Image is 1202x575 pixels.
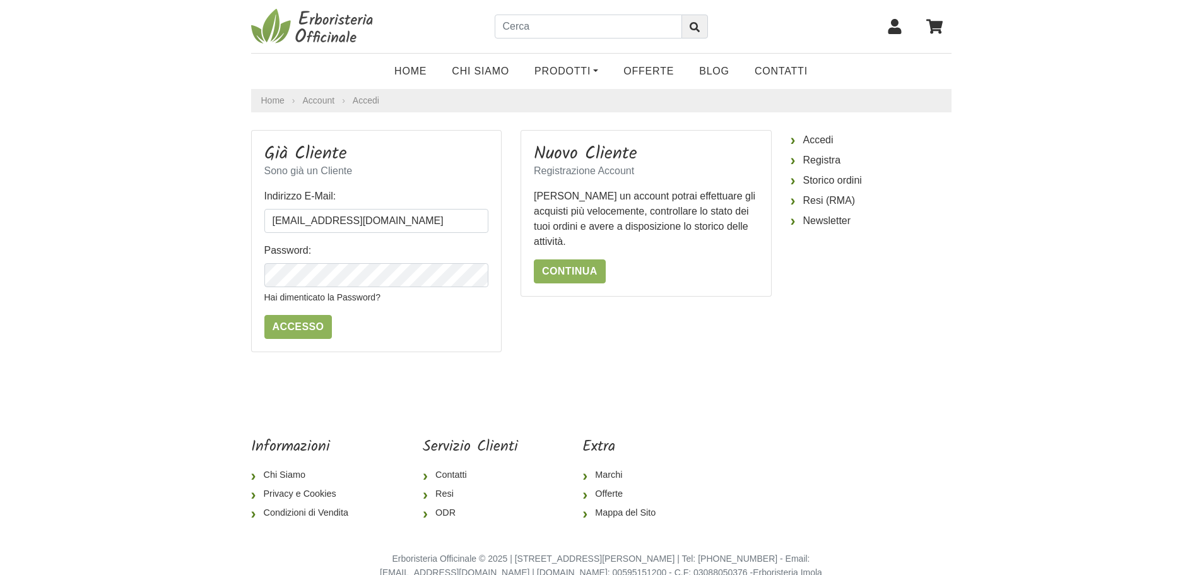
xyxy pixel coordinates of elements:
[582,485,666,504] a: Offerte
[264,209,489,233] input: Indirizzo E-Mail:
[264,163,489,179] p: Sono già un Cliente
[534,189,758,249] p: [PERSON_NAME] un account potrai effettuare gli acquisti più velocemente, controllare lo stato dei...
[686,59,742,84] a: Blog
[791,170,952,191] a: Storico ordini
[264,143,489,165] h3: Già Cliente
[534,163,758,179] p: Registrazione Account
[439,59,522,84] a: Chi Siamo
[611,59,686,84] a: OFFERTE
[251,8,377,45] img: Erboristeria Officinale
[261,94,285,107] a: Home
[264,189,336,204] label: Indirizzo E-Mail:
[251,89,952,112] nav: breadcrumb
[251,485,358,504] a: Privacy e Cookies
[251,466,358,485] a: Chi Siamo
[423,466,518,485] a: Contatti
[264,292,380,302] a: Hai dimenticato la Password?
[423,504,518,523] a: ODR
[423,485,518,504] a: Resi
[264,243,312,258] label: Password:
[353,95,379,105] a: Accedi
[582,438,666,456] h5: Extra
[582,466,666,485] a: Marchi
[730,438,951,482] iframe: fb:page Facebook Social Plugin
[382,59,439,84] a: Home
[534,143,758,165] h3: Nuovo Cliente
[251,438,358,456] h5: Informazioni
[582,504,666,523] a: Mappa del Sito
[534,259,606,283] a: Continua
[522,59,611,84] a: Prodotti
[742,59,820,84] a: Contatti
[303,94,335,107] a: Account
[791,150,952,170] a: Registra
[791,191,952,211] a: Resi (RMA)
[251,504,358,523] a: Condizioni di Vendita
[791,211,952,231] a: Newsletter
[791,130,952,150] a: Accedi
[495,15,682,39] input: Cerca
[264,315,333,339] input: Accesso
[423,438,518,456] h5: Servizio Clienti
